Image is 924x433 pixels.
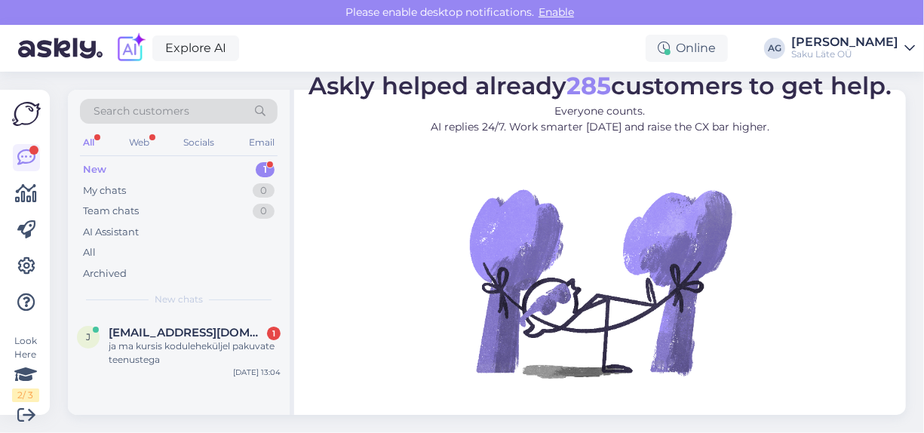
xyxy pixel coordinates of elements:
[646,35,728,62] div: Online
[12,334,39,402] div: Look Here
[267,327,281,340] div: 1
[83,245,96,260] div: All
[12,102,41,126] img: Askly Logo
[94,103,189,119] span: Search customers
[256,162,275,177] div: 1
[764,38,785,59] div: AG
[791,36,915,60] a: [PERSON_NAME]Saku Läte OÜ
[566,71,611,100] b: 285
[126,133,152,152] div: Web
[309,103,892,135] p: Everyone counts. AI replies 24/7. Work smarter [DATE] and raise the CX bar higher.
[83,162,106,177] div: New
[253,183,275,198] div: 0
[791,48,898,60] div: Saku Läte OÜ
[152,35,239,61] a: Explore AI
[233,367,281,378] div: [DATE] 13:04
[109,326,266,339] span: jaanika.kaldoja@navistrade.co.uk
[309,71,892,100] span: Askly helped already customers to get help.
[534,5,579,19] span: Enable
[80,133,97,152] div: All
[83,183,126,198] div: My chats
[109,339,281,367] div: ja ma kursis koduleheküljel pakuvate teenustega
[115,32,146,64] img: explore-ai
[155,293,203,306] span: New chats
[180,133,217,152] div: Socials
[465,147,736,419] img: No Chat active
[83,225,139,240] div: AI Assistant
[253,204,275,219] div: 0
[12,388,39,402] div: 2 / 3
[83,204,139,219] div: Team chats
[791,36,898,48] div: [PERSON_NAME]
[246,133,278,152] div: Email
[83,266,127,281] div: Archived
[86,331,91,342] span: j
